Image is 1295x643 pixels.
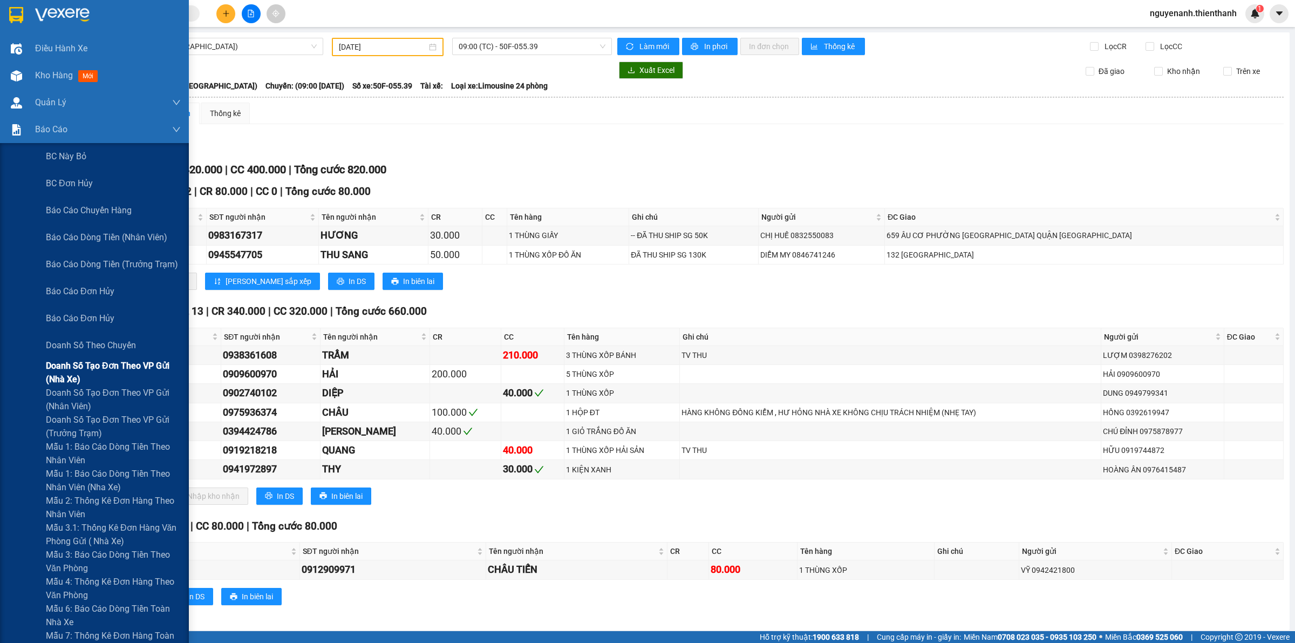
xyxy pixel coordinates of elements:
span: check [468,408,478,417]
div: 132 [GEOGRAPHIC_DATA] [887,249,1282,261]
th: Tên hàng [507,208,629,226]
span: mới [78,70,98,82]
div: 659 ÂU CƠ PHƯỜNG [GEOGRAPHIC_DATA] QUẬN [GEOGRAPHIC_DATA] [887,229,1282,241]
span: | [206,305,209,317]
div: HỮU 0919744872 [1103,444,1222,456]
span: ĐC Giao [1175,545,1272,557]
span: download [628,66,635,75]
span: Miền Bắc [1105,631,1183,643]
span: CC 80.000 [196,520,244,532]
span: | [280,185,283,198]
span: In biên lai [403,275,434,287]
span: 1 [1258,5,1262,12]
span: In biên lai [242,591,273,603]
span: aim [272,10,280,17]
span: [PERSON_NAME] sắp xếp [226,275,311,287]
span: check [534,388,544,398]
button: printerIn DS [256,488,303,505]
div: HƯƠNG [321,228,426,243]
span: Người gửi [1022,545,1161,557]
span: Làm mới [639,40,671,52]
div: HỒNG 0392619947 [1103,407,1222,418]
span: Kho hàng [35,70,73,80]
span: Mẫu 3: Báo cáo dòng tiền theo văn phòng [46,548,181,575]
div: 40.000 [503,443,562,458]
div: -- ĐÃ THU SHIP SG 50K [631,229,756,241]
button: bar-chartThống kê [802,38,865,55]
button: printerIn biên lai [221,588,282,605]
td: CHÂU TIẾN [486,560,667,579]
span: file-add [247,10,255,17]
div: HẢI [322,367,428,382]
img: warehouse-icon [11,97,22,109]
span: Chuyến: (09:00 [DATE]) [265,80,344,92]
div: 50.000 [430,247,480,262]
span: Trên xe [1232,65,1264,77]
td: DIỆP [321,384,430,403]
div: TRẦM [322,348,428,363]
strong: 1900 633 818 [813,633,859,641]
span: CR 80.000 [200,185,248,198]
span: Tổng cước 820.000 [294,163,386,176]
button: printerIn biên lai [311,488,371,505]
span: SĐT người nhận [209,211,308,223]
span: In phơi [704,40,729,52]
span: CR 420.000 [167,163,222,176]
div: 3 THÙNG XỐP BÁNH [566,349,678,361]
td: 0909600970 [221,365,321,384]
span: CC 400.000 [230,163,286,176]
span: | [225,163,228,176]
span: CR 340.000 [212,305,265,317]
td: BẢO NGỌC [321,422,430,441]
button: printerIn DS [167,588,213,605]
div: 1 GIỎ TRẮNG ĐỒ ĂN [566,425,678,437]
span: Tên người nhận [322,211,417,223]
div: 1 HỘP ĐT [566,407,678,418]
button: printerIn phơi [682,38,738,55]
span: Số xe: 50F-055.39 [352,80,412,92]
span: Đã giao [1094,65,1129,77]
span: check [463,427,473,436]
td: CHÂU [321,403,430,422]
div: 1 KIỆN XANH [566,464,678,476]
div: TV THU [681,444,1099,456]
div: CHỊ HUẾ 0832550083 [760,229,883,241]
td: 0975936374 [221,403,321,422]
span: Tên người nhận [323,331,419,343]
div: VỸ 0942421800 [1021,564,1170,576]
th: Ghi chú [629,208,759,226]
span: In DS [187,591,205,603]
div: 0919218218 [223,443,318,458]
span: | [867,631,869,643]
span: | [330,305,333,317]
span: | [289,163,291,176]
span: | [250,185,253,198]
td: TRẦM [321,346,430,365]
div: 1 THÙNG GIẤY [509,229,627,241]
div: 0902740102 [223,385,318,401]
div: 0983167317 [208,228,317,243]
span: Báo cáo dòng tiền (trưởng trạm) [46,258,178,271]
div: 1 THÙNG XỐP ĐỒ ĂN [509,249,627,261]
div: QUANG [322,443,428,458]
span: Doanh số tạo đơn theo VP gửi (nhân viên) [46,386,181,413]
span: ĐC Giao [1227,331,1272,343]
td: THU SANG [319,246,428,265]
td: 0938361608 [221,346,321,365]
div: HẢI 0909600970 [1103,368,1222,380]
th: CC [709,543,798,560]
span: Miền Nam [964,631,1096,643]
span: sort-ascending [214,277,221,286]
div: 100.000 [432,405,499,420]
th: CR [428,208,482,226]
span: Lọc CC [1156,40,1184,52]
span: printer [319,492,327,500]
span: In DS [277,490,294,502]
span: Điều hành xe [35,42,87,55]
span: Loại xe: Limousine 24 phòng [451,80,548,92]
div: 40.000 [503,385,562,401]
span: Tên người nhận [489,545,656,557]
span: CC 320.000 [274,305,328,317]
th: Ghi chú [935,543,1019,560]
div: CHÚ ĐỈNH 0975878977 [1103,425,1222,437]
